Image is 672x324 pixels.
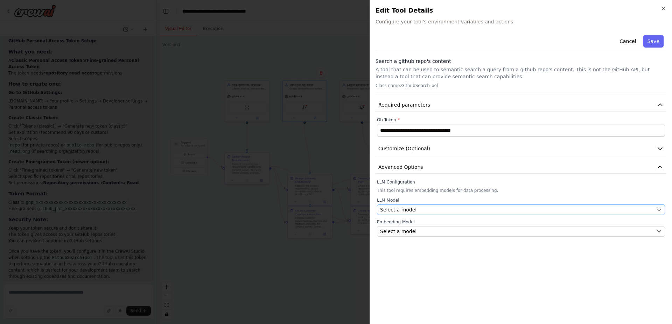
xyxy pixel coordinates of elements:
[380,206,416,213] span: Select a model
[380,228,416,235] span: Select a model
[376,99,666,111] button: Required parameters
[377,188,665,193] p: This tool requires embedding models for data processing.
[376,161,666,174] button: Advanced Options
[376,6,666,15] h2: Edit Tool Details
[378,164,423,171] span: Advanced Options
[378,145,430,152] span: Customize (Optional)
[376,83,666,88] p: Class name: GithubSearchTool
[615,35,640,48] button: Cancel
[377,219,665,225] label: Embedding Model
[643,35,664,48] button: Save
[377,117,665,123] label: Gh Token
[377,179,665,185] label: LLM Configuration
[376,58,666,65] h3: Search a github repo's content
[376,142,666,155] button: Customize (Optional)
[377,197,665,203] label: LLM Model
[376,66,666,80] p: A tool that can be used to semantic search a query from a github repo's content. This is not the ...
[377,226,665,237] button: Select a model
[377,204,665,215] button: Select a model
[378,101,430,108] span: Required parameters
[376,18,666,25] span: Configure your tool's environment variables and actions.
